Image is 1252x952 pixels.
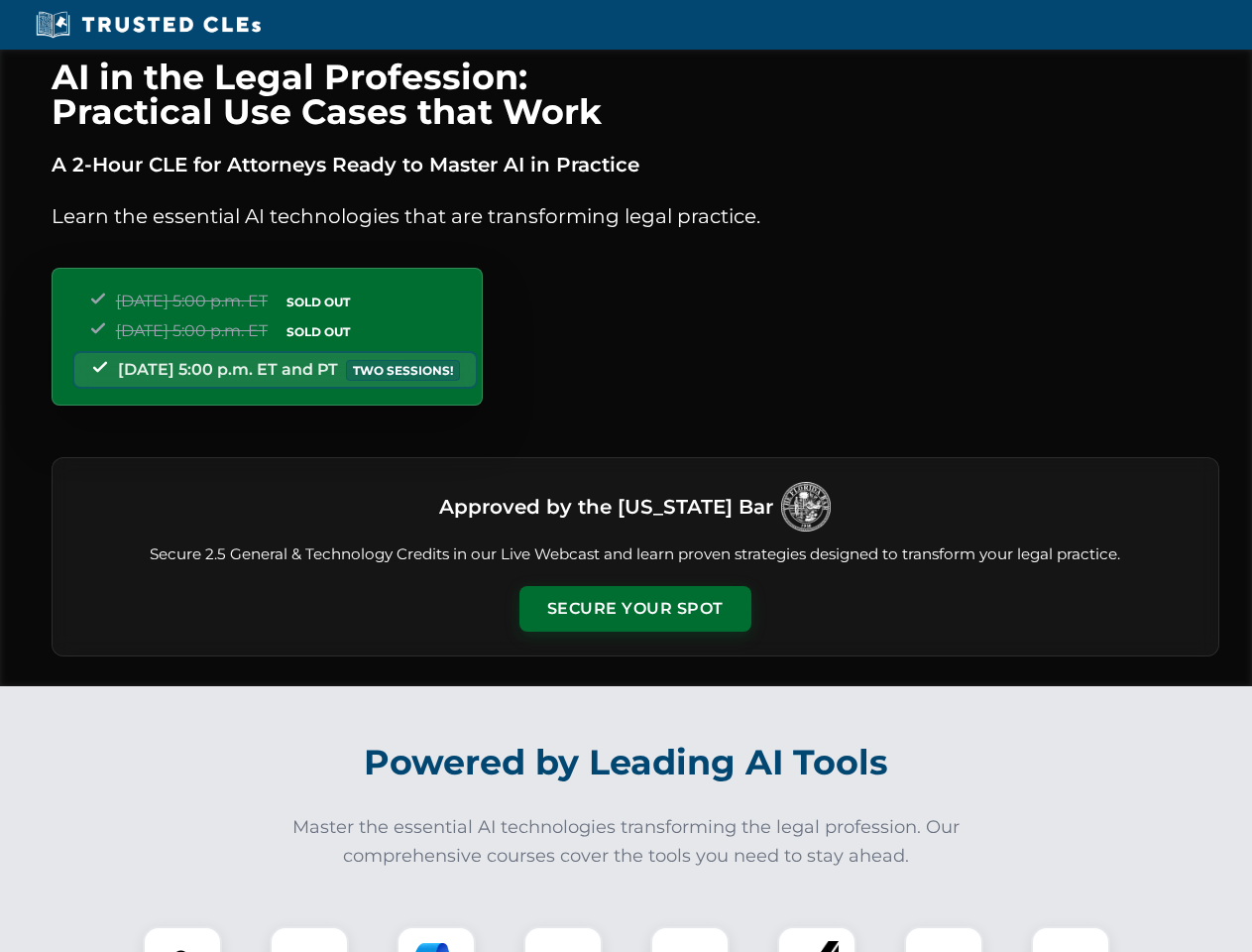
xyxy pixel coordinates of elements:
span: SOLD OUT [280,321,357,342]
span: SOLD OUT [280,292,357,312]
button: Secure Your Spot [519,586,751,632]
span: [DATE] 5:00 p.m. ET [116,321,268,340]
p: A 2-Hour CLE for Attorneys Ready to Master AI in Practice [52,149,1219,180]
h3: Approved by the [US_STATE] Bar [439,489,773,525]
h1: AI in the Legal Profession: Practical Use Cases that Work [52,59,1219,129]
p: Master the essential AI technologies transforming the legal profession. Our comprehensive courses... [280,813,973,871]
h2: Powered by Leading AI Tools [77,728,1176,797]
span: [DATE] 5:00 p.m. ET [116,292,268,310]
img: Logo [781,482,831,532]
img: Trusted CLEs [30,10,267,40]
p: Secure 2.5 General & Technology Credits in our Live Webcast and learn proven strategies designed ... [76,543,1195,566]
p: Learn the essential AI technologies that are transforming legal practice. [52,200,1219,232]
